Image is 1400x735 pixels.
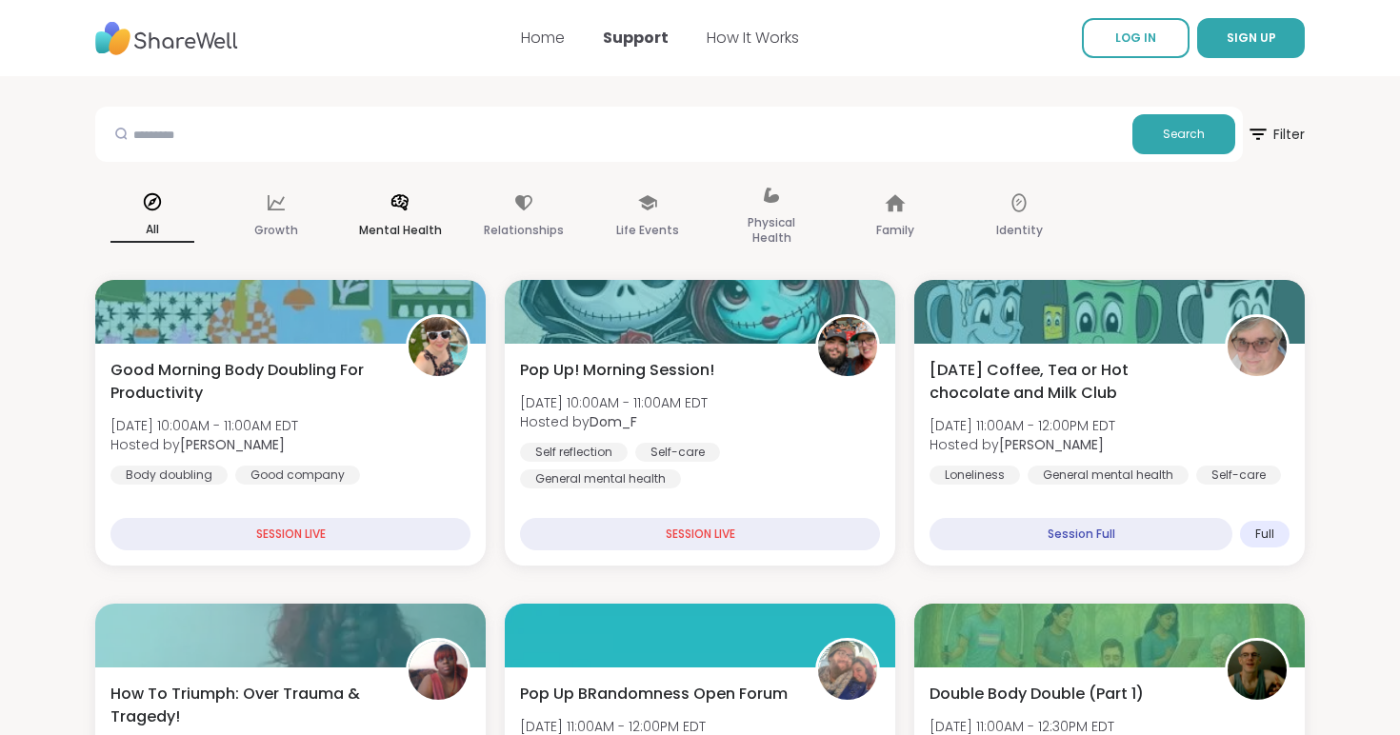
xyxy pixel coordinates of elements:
p: Relationships [484,219,564,242]
span: Hosted by [520,412,708,431]
img: ShareWell Nav Logo [95,12,238,65]
img: Adrienne_QueenOfTheDawn [409,317,468,376]
img: Susan [1228,317,1287,376]
a: LOG IN [1082,18,1190,58]
p: Family [876,219,914,242]
span: Filter [1247,111,1305,157]
span: SIGN UP [1227,30,1276,46]
span: LOG IN [1115,30,1156,46]
span: Pop Up BRandomness Open Forum [520,683,788,705]
span: Double Body Double (Part 1) [930,683,1144,705]
a: Home [521,27,565,49]
span: Search [1163,126,1205,143]
b: [PERSON_NAME] [999,435,1104,454]
div: General mental health [1028,466,1189,485]
div: Body doubling [110,466,228,485]
b: Dom_F [590,412,637,431]
img: mwanabe3 [409,641,468,700]
span: [DATE] 10:00AM - 11:00AM EDT [110,416,298,435]
a: How It Works [707,27,799,49]
span: How To Triumph: Over Trauma & Tragedy! [110,683,385,728]
img: BRandom502 [818,641,877,700]
span: Hosted by [110,435,298,454]
button: Search [1132,114,1235,154]
div: Loneliness [930,466,1020,485]
span: Good Morning Body Doubling For Productivity [110,359,385,405]
img: bookstar [1228,641,1287,700]
b: [PERSON_NAME] [180,435,285,454]
span: [DATE] 10:00AM - 11:00AM EDT [520,393,708,412]
div: Self-care [635,443,720,462]
div: General mental health [520,469,681,488]
p: Mental Health [359,219,442,242]
p: Life Events [616,219,679,242]
img: Dom_F [818,317,877,376]
button: SIGN UP [1197,18,1305,58]
div: Good company [235,466,360,485]
p: Identity [996,219,1043,242]
div: Self reflection [520,443,628,462]
p: Growth [254,219,298,242]
div: Session Full [930,518,1232,550]
div: SESSION LIVE [520,518,880,550]
div: Self-care [1196,466,1281,485]
a: Support [603,27,669,49]
p: Physical Health [730,211,813,249]
div: SESSION LIVE [110,518,470,550]
span: [DATE] Coffee, Tea or Hot chocolate and Milk Club [930,359,1204,405]
span: [DATE] 11:00AM - 12:00PM EDT [930,416,1115,435]
span: Full [1255,526,1274,542]
button: Filter [1247,107,1305,162]
span: Hosted by [930,435,1115,454]
p: All [110,218,194,243]
span: Pop Up! Morning Session! [520,359,714,382]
